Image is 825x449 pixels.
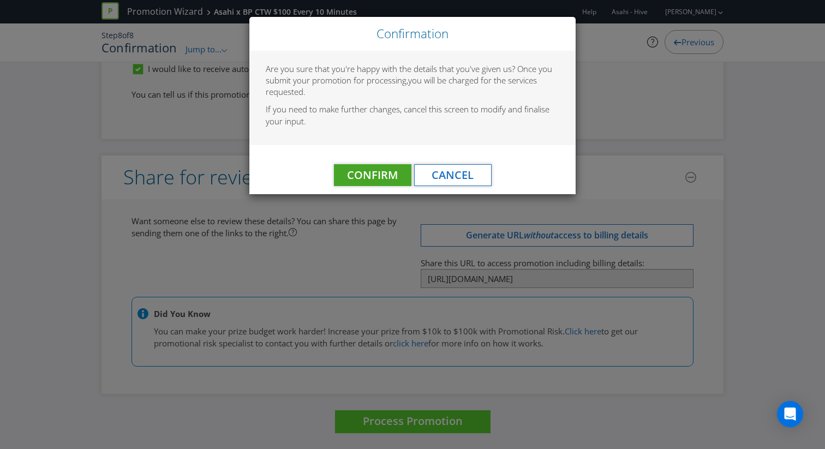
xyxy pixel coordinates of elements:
[414,164,492,186] button: Cancel
[432,167,474,182] span: Cancel
[266,75,537,97] span: you will be charged for the services requested
[303,86,306,97] span: .
[376,25,449,42] span: Confirmation
[777,401,803,427] div: Open Intercom Messenger
[334,164,411,186] button: Confirm
[249,17,576,51] div: Close
[266,104,559,127] p: If you need to make further changes, cancel this screen to modify and finalise your input.
[347,167,398,182] span: Confirm
[266,63,552,86] span: Are you sure that you're happy with the details that you've given us? Once you submit your promot...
